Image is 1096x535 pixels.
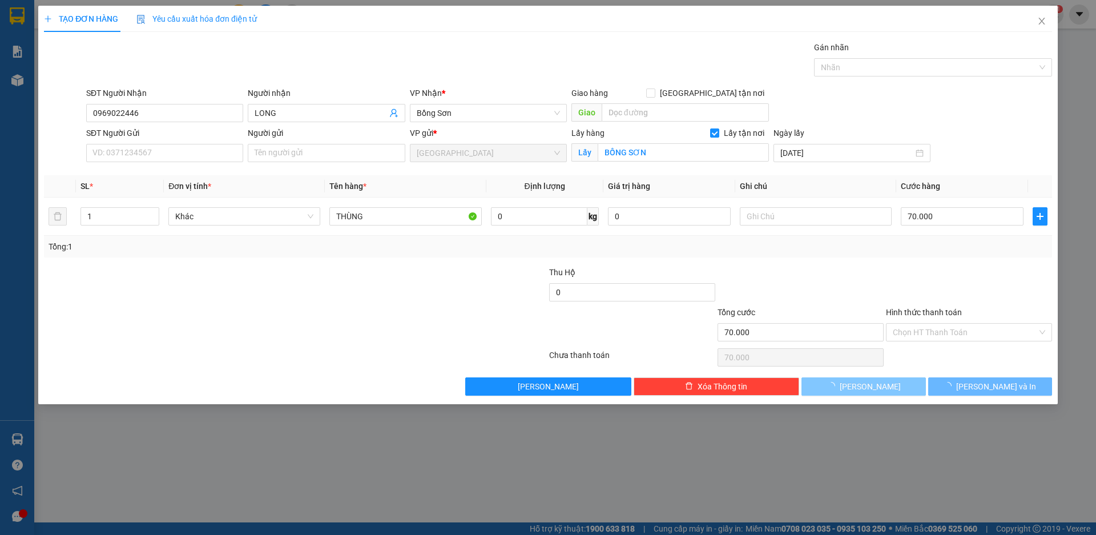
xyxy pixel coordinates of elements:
[175,208,313,225] span: Khác
[136,14,257,23] span: Yêu cầu xuất hóa đơn điện tử
[827,382,840,390] span: loading
[840,380,901,393] span: [PERSON_NAME]
[587,207,599,226] span: kg
[86,87,243,99] div: SĐT Người Nhận
[735,175,896,198] th: Ghi chú
[417,104,560,122] span: Bồng Sơn
[608,182,650,191] span: Giá trị hàng
[248,127,405,139] div: Người gửi
[571,143,598,162] span: Lấy
[549,268,575,277] span: Thu Hộ
[698,380,747,393] span: Xóa Thông tin
[44,14,118,23] span: TẠO ĐƠN HÀNG
[525,182,565,191] span: Định lượng
[956,380,1036,393] span: [PERSON_NAME] và In
[136,15,146,24] img: icon
[248,87,405,99] div: Người nhận
[1033,207,1047,226] button: plus
[886,308,962,317] label: Hình thức thanh toán
[410,89,442,98] span: VP Nhận
[801,377,925,396] button: [PERSON_NAME]
[465,377,631,396] button: [PERSON_NAME]
[49,240,423,253] div: Tổng: 1
[740,207,892,226] input: Ghi Chú
[685,382,693,391] span: delete
[49,207,67,226] button: delete
[389,108,398,118] span: user-add
[518,380,579,393] span: [PERSON_NAME]
[718,308,755,317] span: Tổng cước
[329,182,366,191] span: Tên hàng
[608,207,731,226] input: 0
[780,147,913,159] input: Ngày lấy
[598,143,769,162] input: Lấy tận nơi
[655,87,769,99] span: [GEOGRAPHIC_DATA] tận nơi
[168,182,211,191] span: Đơn vị tính
[548,349,716,369] div: Chưa thanh toán
[329,207,481,226] input: VD: Bàn, Ghế
[814,43,849,52] label: Gán nhãn
[571,103,602,122] span: Giao
[571,89,608,98] span: Giao hàng
[410,127,567,139] div: VP gửi
[602,103,769,122] input: Dọc đường
[901,182,940,191] span: Cước hàng
[773,128,804,138] label: Ngày lấy
[1037,17,1046,26] span: close
[944,382,956,390] span: loading
[719,127,769,139] span: Lấy tận nơi
[634,377,800,396] button: deleteXóa Thông tin
[417,144,560,162] span: Đà Nẵng
[44,15,52,23] span: plus
[1033,212,1047,221] span: plus
[1026,6,1058,38] button: Close
[928,377,1052,396] button: [PERSON_NAME] và In
[86,127,243,139] div: SĐT Người Gửi
[80,182,90,191] span: SL
[571,128,605,138] span: Lấy hàng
